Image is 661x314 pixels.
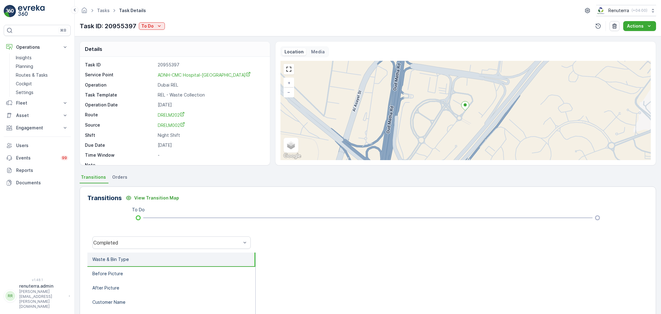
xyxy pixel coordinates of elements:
[288,80,290,85] span: +
[16,55,32,61] p: Insights
[87,193,122,203] p: Transitions
[158,72,251,78] span: ADNH-CMC Hospital-[GEOGRAPHIC_DATA]
[13,71,71,79] a: Routes & Tasks
[5,291,15,301] div: RR
[112,174,127,180] span: Orders
[85,45,102,53] p: Details
[158,162,263,168] p: -
[18,5,45,17] img: logo_light-DOdMpM7g.png
[623,21,656,31] button: Actions
[4,177,71,189] a: Documents
[132,207,145,213] p: To Do
[16,81,32,87] p: Cockpit
[158,72,263,78] a: ADNH-CMC Hospital-Jadaf
[596,5,656,16] button: Renuterra(+04:00)
[60,28,66,33] p: ⌘B
[122,193,183,203] button: View Transition Map
[16,167,68,173] p: Reports
[16,72,48,78] p: Routes & Tasks
[158,102,263,108] p: [DATE]
[158,82,263,88] p: Dubai REL
[19,283,66,289] p: renuterra.admin
[158,152,263,158] p: -
[4,283,71,309] button: RRrenuterra.admin[PERSON_NAME][EMAIL_ADDRESS][PERSON_NAME][DOMAIN_NAME]
[16,112,58,119] p: Asset
[85,72,155,78] p: Service Point
[85,92,155,98] p: Task Template
[282,152,302,160] a: Open this area in Google Maps (opens a new window)
[16,125,58,131] p: Engagement
[16,180,68,186] p: Documents
[596,7,606,14] img: Screenshot_2024-07-26_at_13.33.01.png
[284,138,298,152] a: Layers
[13,53,71,62] a: Insights
[16,155,57,161] p: Events
[4,278,71,282] span: v 1.48.1
[92,256,129,262] p: Waste & Bin Type
[4,122,71,134] button: Engagement
[4,164,71,177] a: Reports
[85,112,155,118] p: Route
[284,65,293,74] a: View Fullscreen
[141,23,154,29] p: To Do
[16,89,33,96] p: Settings
[158,132,263,138] p: Night Shift
[4,152,71,164] a: Events99
[13,88,71,97] a: Settings
[632,8,647,13] p: ( +04:00 )
[158,123,185,128] span: DRELM002
[85,132,155,138] p: Shift
[16,142,68,149] p: Users
[85,142,155,148] p: Due Date
[118,7,147,14] span: Task Details
[282,152,302,160] img: Google
[97,8,110,13] a: Tasks
[85,102,155,108] p: Operation Date
[608,7,629,14] p: Renuterra
[158,142,263,148] p: [DATE]
[4,97,71,109] button: Fleet
[81,9,88,15] a: Homepage
[19,289,66,309] p: [PERSON_NAME][EMAIL_ADDRESS][PERSON_NAME][DOMAIN_NAME]
[284,49,304,55] p: Location
[80,21,136,31] p: Task ID: 20955397
[284,87,293,97] a: Zoom Out
[139,22,165,30] button: To Do
[4,5,16,17] img: logo
[85,62,155,68] p: Task ID
[92,285,119,291] p: After Picture
[13,62,71,71] a: Planning
[158,112,263,118] a: DRELM202
[85,122,155,128] p: Source
[62,155,67,160] p: 99
[85,162,155,168] p: Note
[311,49,325,55] p: Media
[16,63,33,70] p: Planning
[4,139,71,152] a: Users
[85,152,155,158] p: Time Window
[81,174,106,180] span: Transitions
[93,240,241,245] div: Completed
[92,271,123,277] p: Before Picture
[4,41,71,53] button: Operations
[158,62,263,68] p: 20955397
[16,44,58,50] p: Operations
[16,100,58,106] p: Fleet
[158,122,263,128] a: DRELM002
[158,112,185,118] span: DRELM202
[13,79,71,88] a: Cockpit
[92,299,126,305] p: Customer Name
[287,89,290,95] span: −
[627,23,644,29] p: Actions
[85,82,155,88] p: Operation
[284,78,293,87] a: Zoom In
[158,92,263,98] p: REL - Waste Collection
[4,109,71,122] button: Asset
[134,195,179,201] p: View Transition Map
